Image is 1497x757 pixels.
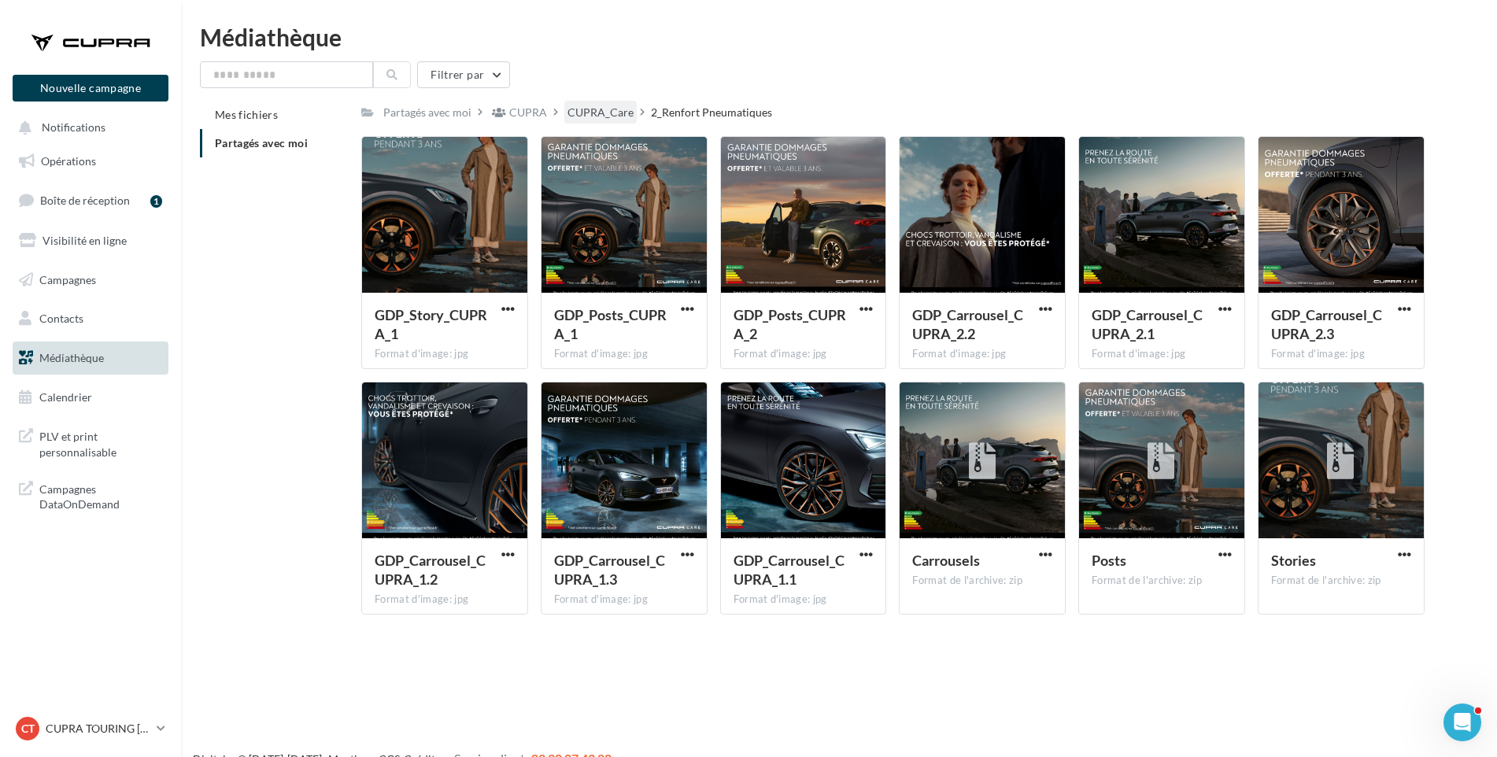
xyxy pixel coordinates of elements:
div: 2_Renfort Pneumatiques [651,105,772,120]
a: Campagnes DataOnDemand [9,472,172,519]
a: Campagnes [9,264,172,297]
span: GDP_Posts_CUPRA_1 [554,306,667,342]
span: Stories [1271,552,1316,569]
span: GDP_Carrousel_CUPRA_1.1 [734,552,845,588]
div: Format d'image: jpg [554,593,694,607]
span: Boîte de réception [40,194,130,207]
span: Campagnes [39,272,96,286]
button: Filtrer par [417,61,510,88]
span: Visibilité en ligne [43,234,127,247]
div: Format d'image: jpg [1092,347,1232,361]
span: Campagnes DataOnDemand [39,478,162,512]
span: GDP_Posts_CUPRA_2 [734,306,846,342]
a: Boîte de réception1 [9,183,172,217]
span: Partagés avec moi [215,136,308,150]
span: Notifications [42,121,105,135]
div: Format de l'archive: zip [912,574,1052,588]
button: Nouvelle campagne [13,75,168,102]
span: Calendrier [39,390,92,404]
div: Format d'image: jpg [554,347,694,361]
div: Format d'image: jpg [912,347,1052,361]
div: Format d'image: jpg [375,593,515,607]
a: Visibilité en ligne [9,224,172,257]
a: PLV et print personnalisable [9,419,172,466]
a: Contacts [9,302,172,335]
div: CUPRA [509,105,547,120]
div: Format de l'archive: zip [1271,574,1411,588]
p: CUPRA TOURING [GEOGRAPHIC_DATA] [46,721,150,737]
span: GDP_Carrousel_CUPRA_1.3 [554,552,665,588]
span: GDP_Story_CUPRA_1 [375,306,487,342]
span: GDP_Carrousel_CUPRA_2.1 [1092,306,1203,342]
a: Opérations [9,145,172,178]
span: Médiathèque [39,351,104,364]
span: PLV et print personnalisable [39,426,162,460]
a: CT CUPRA TOURING [GEOGRAPHIC_DATA] [13,714,168,744]
span: Carrousels [912,552,980,569]
a: Calendrier [9,381,172,414]
div: 1 [150,195,162,208]
span: Mes fichiers [215,108,278,121]
div: Format de l'archive: zip [1092,574,1232,588]
span: GDP_Carrousel_CUPRA_1.2 [375,552,486,588]
div: CUPRA_Care [567,105,634,120]
div: Format d'image: jpg [734,347,874,361]
span: CT [21,721,35,737]
span: Contacts [39,312,83,325]
div: Format d'image: jpg [375,347,515,361]
span: Posts [1092,552,1126,569]
iframe: Intercom live chat [1443,703,1481,741]
span: GDP_Carrousel_CUPRA_2.3 [1271,306,1382,342]
div: Médiathèque [200,25,1478,49]
div: Format d'image: jpg [1271,347,1411,361]
span: GDP_Carrousel_CUPRA_2.2 [912,306,1023,342]
a: Médiathèque [9,342,172,375]
div: Format d'image: jpg [734,593,874,607]
span: Opérations [41,154,96,168]
div: Partagés avec moi [383,105,471,120]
